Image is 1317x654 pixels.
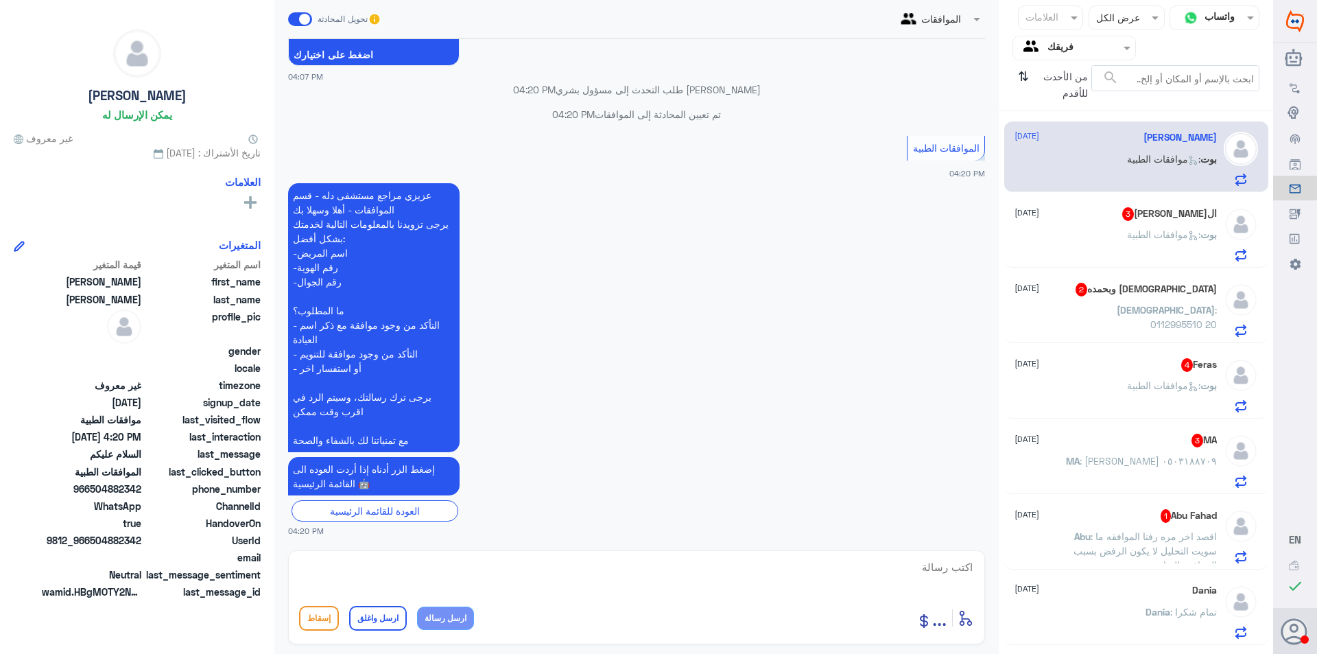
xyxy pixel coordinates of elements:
[1127,153,1200,165] span: : موافقات الطبية
[1143,132,1217,143] h5: محمد الربيعة
[144,499,261,513] span: ChannelId
[292,500,458,522] div: العودة للقائمة الرئيسية
[1224,207,1258,242] img: defaultAdmin.png
[1023,10,1058,27] div: العلامات
[144,430,261,444] span: last_interaction
[144,412,261,427] span: last_visited_flow
[1224,283,1258,317] img: defaultAdmin.png
[144,395,261,410] span: signup_date
[318,13,368,25] span: تحويل المحادثة
[42,361,141,375] span: null
[144,361,261,375] span: locale
[42,499,141,513] span: 2
[1076,283,1217,296] h5: سبحان الله وبحمده
[144,568,261,582] span: last_message_sentiment
[1073,530,1217,571] span: : اقصد اخر مره رفنا الموافقه ما سويت التحليل لا يكون الرفض بسبب المرافقه السابقه
[42,378,141,393] span: غير معروف
[1200,379,1217,391] span: بوت
[42,292,141,307] span: الربيعة
[513,84,556,95] span: 04:20 PM
[1146,606,1170,618] span: Dania
[1015,282,1039,294] span: [DATE]
[42,568,141,582] span: 0
[1066,455,1080,467] span: MA
[42,257,141,272] span: قيمة المتغير
[144,344,261,358] span: gender
[114,30,161,77] img: defaultAdmin.png
[349,606,407,631] button: ارسل واغلق
[1023,38,1044,58] img: yourTeam.svg
[552,108,595,120] span: 04:20 PM
[1200,153,1217,165] span: بوت
[1191,434,1203,447] span: 3
[14,131,73,145] span: غير معروف
[1015,583,1039,595] span: [DATE]
[14,145,261,160] span: تاريخ الأشتراك : [DATE]
[42,344,141,358] span: null
[1224,358,1258,393] img: defaultAdmin.png
[144,550,261,565] span: email
[932,603,947,633] button: ...
[1015,358,1039,370] span: [DATE]
[1224,509,1258,544] img: defaultAdmin.png
[1286,10,1304,32] img: Widebot Logo
[932,605,947,630] span: ...
[144,257,261,272] span: اسم المتغير
[219,239,261,251] h6: المتغيرات
[42,395,141,410] span: 2025-08-12T13:07:43.522Z
[42,533,141,548] span: 9812_966504882342
[1018,65,1029,100] i: ⇅
[1102,69,1119,86] span: search
[1127,229,1200,240] span: : موافقات الطبية
[1282,618,1308,644] button: الصورة الشخصية
[1289,533,1301,547] button: EN
[288,71,323,82] span: 04:07 PM
[1200,229,1217,240] span: بوت
[144,447,261,461] span: last_message
[42,585,141,599] span: wamid.HBgMOTY2NTA0ODgyMzQyFQIAEhgUM0E3QjM5MTg2QjI3NDBDRUZGNUYA
[42,465,141,479] span: الموافقات الطبية
[1224,132,1258,166] img: defaultAdmin.png
[1180,8,1201,28] img: whatsapp.png
[1161,509,1171,523] span: 1
[288,82,985,97] p: [PERSON_NAME] طلب التحدث إلى مسؤول بشري
[88,88,187,104] h5: [PERSON_NAME]
[1102,67,1119,89] button: search
[1074,530,1091,542] span: Abu
[1076,283,1087,296] span: 2
[1092,66,1259,91] input: ابحث بالإسم أو المكان أو إلخ..
[1224,434,1258,468] img: defaultAdmin.png
[1289,533,1301,546] span: EN
[144,378,261,393] span: timezone
[299,606,339,631] button: إسقاط
[1117,304,1215,316] span: [DEMOGRAPHIC_DATA]
[225,176,261,188] h6: العلامات
[144,585,261,599] span: last_message_id
[1170,606,1217,618] span: : تمام شكرا
[1161,509,1217,523] h5: Abu Fahad
[1127,379,1200,391] span: : موافقات الطبية
[42,516,141,530] span: true
[1224,585,1258,619] img: defaultAdmin.png
[417,607,474,630] button: ارسل رسالة
[913,142,980,154] span: الموافقات الطبية
[42,412,141,427] span: موافقات الطبية
[288,107,985,121] p: تم تعيين المحادثة إلى الموافقات
[1015,509,1039,521] span: [DATE]
[1181,358,1193,372] span: 4
[1192,585,1217,596] h5: Dania
[42,482,141,496] span: 966504882342
[107,310,141,344] img: defaultAdmin.png
[42,447,141,461] span: السلام عليكم
[1122,207,1217,221] h5: الحمدلله
[1015,207,1039,219] span: [DATE]
[1181,358,1217,372] h5: Feras
[42,430,141,444] span: 2025-08-12T13:20:08.818Z
[1015,433,1039,445] span: [DATE]
[144,310,261,341] span: profile_pic
[1122,207,1134,221] span: 3
[102,108,172,121] h6: يمكن الإرسال له
[288,183,460,452] p: 12/8/2025, 4:20 PM
[144,292,261,307] span: last_name
[1015,130,1039,142] span: [DATE]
